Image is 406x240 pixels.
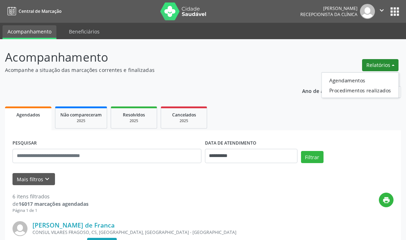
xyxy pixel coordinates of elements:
strong: 16017 marcações agendadas [19,200,89,207]
a: Agendamentos [322,75,399,85]
i:  [378,6,386,14]
button: Filtrar [301,151,324,163]
a: Central de Marcação [5,5,61,17]
button: apps [389,5,401,18]
p: Ano de acompanhamento [302,86,365,95]
span: Não compareceram [60,112,102,118]
span: Cancelados [172,112,196,118]
label: PESQUISAR [12,138,37,149]
div: [PERSON_NAME] [300,5,357,11]
p: Acompanhamento [5,48,282,66]
div: 2025 [116,118,152,124]
div: 2025 [60,118,102,124]
img: img [12,221,27,236]
button:  [375,4,389,19]
a: Procedimentos realizados [322,85,399,95]
button: Relatórios [362,59,399,71]
a: [PERSON_NAME] de Franca [32,221,115,229]
p: Acompanhe a situação das marcações correntes e finalizadas [5,66,282,74]
a: Acompanhamento [2,25,56,39]
a: Beneficiários [64,25,105,38]
button: Mais filtroskeyboard_arrow_down [12,173,55,186]
div: de [12,200,89,208]
span: Resolvidos [123,112,145,118]
ul: Relatórios [321,72,399,98]
div: 6 itens filtrados [12,193,89,200]
div: CONSUL VILARES FRAGOSO, CS, [GEOGRAPHIC_DATA], [GEOGRAPHIC_DATA] - [GEOGRAPHIC_DATA] [32,229,286,235]
div: 2025 [166,118,202,124]
span: Agendados [16,112,40,118]
i: keyboard_arrow_down [43,175,51,183]
div: Página 1 de 1 [12,208,89,214]
i: print [382,196,390,204]
button: print [379,193,394,207]
label: DATA DE ATENDIMENTO [205,138,256,149]
img: img [360,4,375,19]
span: Recepcionista da clínica [300,11,357,17]
span: Central de Marcação [19,8,61,14]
